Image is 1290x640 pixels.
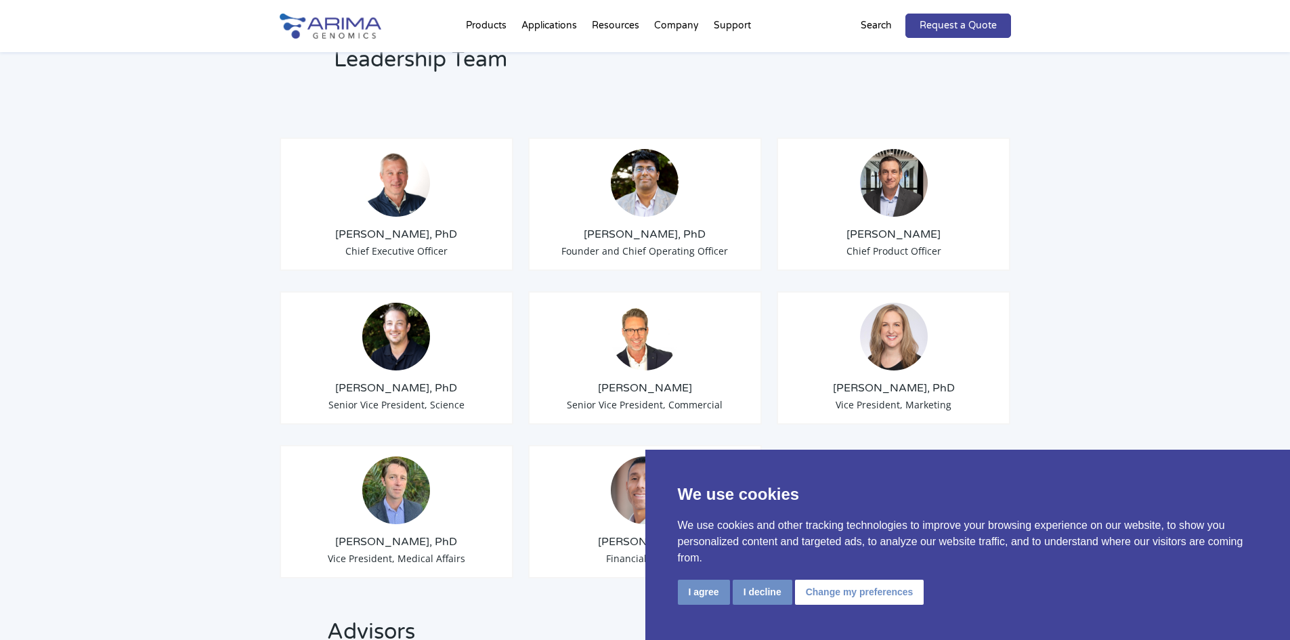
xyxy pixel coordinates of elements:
h3: [PERSON_NAME] [788,227,999,242]
h3: [PERSON_NAME], PhD [291,227,502,242]
span: Chief Executive Officer [345,244,448,257]
span: Chief Product Officer [846,244,941,257]
img: 19364919-cf75-45a2-a608-1b8b29f8b955.jpg [860,303,928,370]
img: David-Duvall-Headshot.jpg [611,303,679,370]
button: Change my preferences [795,580,924,605]
span: Vice President, Marketing [836,398,951,411]
span: Founder and Chief Operating Officer [561,244,728,257]
img: Arima-Genomics-logo [280,14,381,39]
button: I agree [678,580,730,605]
img: Sid-Selvaraj_Arima-Genomics.png [611,149,679,217]
img: Tom-Willis.jpg [362,149,430,217]
span: Financial Advisor [606,552,683,565]
span: Vice President, Medical Affairs [328,552,465,565]
img: Anthony-Schmitt_Arima-Genomics.png [362,303,430,370]
h2: Leadership Team [334,45,818,85]
a: Request a Quote [905,14,1011,38]
h3: [PERSON_NAME], PhD [788,381,999,396]
span: Senior Vice President, Science [328,398,465,411]
h3: [PERSON_NAME], PhD [540,227,751,242]
p: We use cookies [678,482,1258,507]
img: 1632501909860.jpeg [362,456,430,524]
h3: [PERSON_NAME], PhD [291,534,502,549]
p: We use cookies and other tracking technologies to improve your browsing experience on our website... [678,517,1258,566]
h3: [PERSON_NAME] [540,381,751,396]
h3: [PERSON_NAME] [540,534,751,549]
button: I decline [733,580,792,605]
img: A.-Seltser-Headshot.jpeg [611,456,679,524]
img: Chris-Roberts.jpg [860,149,928,217]
span: Senior Vice President, Commercial [567,398,723,411]
h3: [PERSON_NAME], PhD [291,381,502,396]
p: Search [861,17,892,35]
